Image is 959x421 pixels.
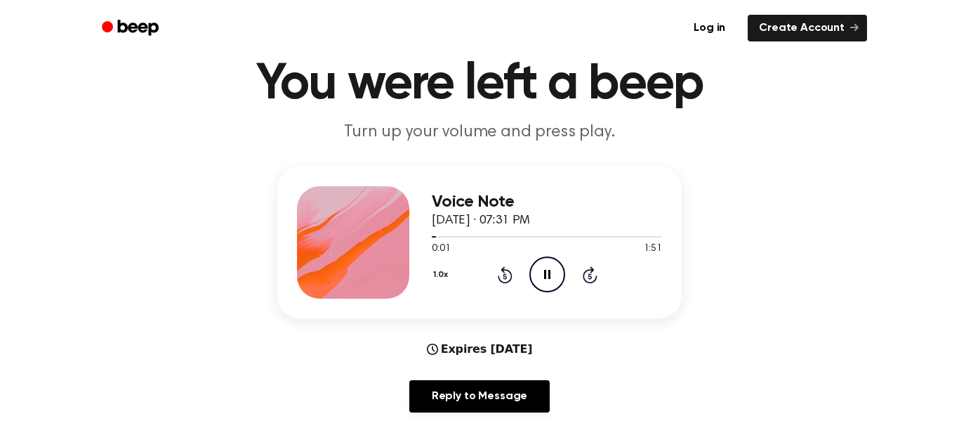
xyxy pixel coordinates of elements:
span: 0:01 [432,242,450,257]
a: Beep [92,15,171,42]
div: Expires [DATE] [427,341,533,358]
button: 1.0x [432,263,453,287]
a: Reply to Message [409,380,550,413]
a: Log in [680,12,739,44]
h3: Voice Note [432,193,662,212]
h1: You were left a beep [120,59,839,110]
p: Turn up your volume and press play. [210,121,749,144]
span: [DATE] · 07:31 PM [432,214,530,227]
a: Create Account [748,15,867,41]
span: 1:51 [644,242,662,257]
